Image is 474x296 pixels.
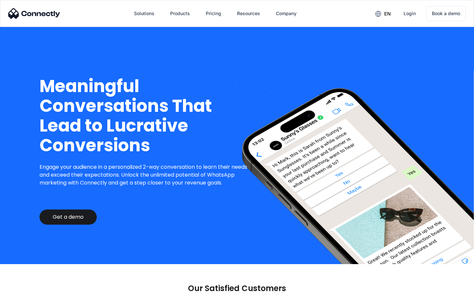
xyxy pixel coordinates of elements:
p: Our Satisfied Customers [188,284,286,293]
div: Products [170,9,190,18]
h1: Meaningful Conversations That Lead to Lucrative Conversions [39,76,252,155]
aside: Language selected: English [7,284,39,294]
div: Company [276,9,297,18]
div: Login [404,9,416,18]
div: Solutions [134,9,154,18]
div: Get a demo [53,214,84,220]
div: Resources [237,9,260,18]
a: Get a demo [39,210,97,225]
div: Pricing [206,9,221,18]
a: Pricing [200,6,226,21]
img: Connectly Logo [8,8,60,19]
p: Engage your audience in a personalized 2-way conversation to learn their needs and exceed their e... [39,163,252,187]
a: Login [398,6,421,21]
a: Book a demo [426,6,466,21]
div: en [384,9,391,18]
ul: Language list [13,284,39,294]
